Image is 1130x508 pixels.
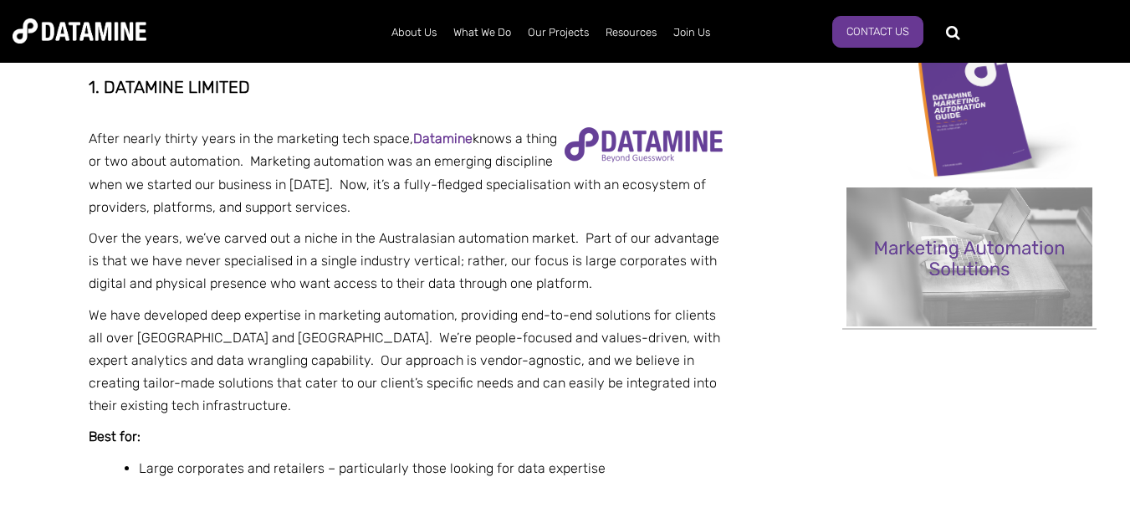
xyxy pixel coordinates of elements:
[565,127,723,162] img: Datamine Logo "Beyond Guesswork"
[846,187,1092,326] img: Marketing Automation Solutions
[13,18,146,44] img: Datamine
[665,11,718,54] a: Join Us
[89,304,723,418] p: We have developed deep expertise in marketing automation, providing end-to-end solutions for clie...
[89,227,723,295] p: Over the years, we’ve carved out a niche in the Australasian automation market. Part of our advan...
[846,41,1092,179] img: Marketing Automation
[139,460,606,476] span: Large corporates and retailers – particularly those looking for data expertise
[519,11,597,54] a: Our Projects
[89,428,141,444] strong: Best for:
[445,11,519,54] a: What We Do
[89,127,723,218] p: After nearly thirty years in the marketing tech space, knows a thing or two about automation. Mar...
[832,16,923,48] a: Contact Us
[413,131,473,146] a: Datamine
[597,11,665,54] a: Resources
[383,11,445,54] a: About Us
[89,78,723,96] h2: 1. Datamine Limited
